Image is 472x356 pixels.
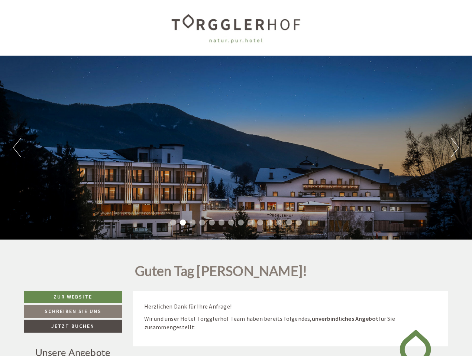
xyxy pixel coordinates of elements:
[24,291,122,303] a: Zur Website
[24,305,122,318] a: Schreiben Sie uns
[144,302,437,311] p: Herzlichen Dank für Ihre Anfrage!
[12,22,118,28] div: [GEOGRAPHIC_DATA]
[133,6,160,19] div: [DATE]
[451,138,459,157] button: Next
[12,36,118,42] small: 01:42
[248,195,293,208] button: Senden
[135,264,307,282] h1: Guten Tag [PERSON_NAME]!
[312,315,379,322] strong: unverbindliches Angebot
[144,314,437,332] p: Wir und unser Hotel Torgglerhof Team haben bereits folgendes, für Sie zusammengestellt:
[13,138,21,157] button: Previous
[6,20,122,43] div: Guten Tag, wie können wir Ihnen helfen?
[24,320,122,333] a: Jetzt buchen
